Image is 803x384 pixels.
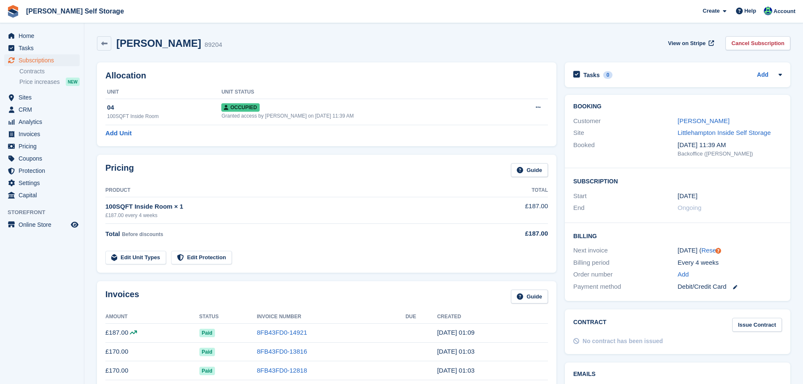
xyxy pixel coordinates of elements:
img: Jenna Kennedy [764,7,772,15]
span: Storefront [8,208,84,217]
a: 8FB43FD0-14921 [257,329,307,336]
h2: Allocation [105,71,548,81]
img: stora-icon-8386f47178a22dfd0bd8f6a31ec36ba5ce8667c1dd55bd0f319d3a0aa187defe.svg [7,5,19,18]
a: 8FB43FD0-13816 [257,348,307,355]
span: Paid [199,367,215,375]
span: Help [744,7,756,15]
div: Start [573,191,677,201]
a: Contracts [19,67,80,75]
div: Customer [573,116,677,126]
h2: [PERSON_NAME] [116,38,201,49]
h2: Subscription [573,177,782,185]
a: 8FB43FD0-12818 [257,367,307,374]
time: 2025-06-14 00:00:00 UTC [678,191,698,201]
th: Amount [105,310,199,324]
span: Account [773,7,795,16]
span: Subscriptions [19,54,69,66]
a: Guide [511,163,548,177]
a: [PERSON_NAME] Self Storage [23,4,127,18]
a: Littlehampton Inside Self Storage [678,129,771,136]
span: Pricing [19,140,69,152]
div: Order number [573,270,677,279]
span: Create [703,7,720,15]
span: Before discounts [122,231,163,237]
span: Invoices [19,128,69,140]
a: menu [4,128,80,140]
div: NEW [66,78,80,86]
td: £187.00 [105,323,199,342]
div: Billing period [573,258,677,268]
a: [PERSON_NAME] [678,117,730,124]
div: [DATE] ( ) [678,246,782,255]
th: Due [406,310,437,324]
div: Next invoice [573,246,677,255]
span: Ongoing [678,204,702,211]
time: 2025-08-09 00:03:08 UTC [437,348,475,355]
a: menu [4,140,80,152]
a: menu [4,104,80,115]
a: Add [757,70,768,80]
div: £187.00 every 4 weeks [105,212,480,219]
a: Add [678,270,689,279]
time: 2025-09-06 00:09:07 UTC [437,329,475,336]
span: Capital [19,189,69,201]
span: Analytics [19,116,69,128]
td: £170.00 [105,361,199,380]
h2: Contract [573,318,607,332]
div: 0 [603,71,613,79]
a: Preview store [70,220,80,230]
th: Status [199,310,257,324]
span: Price increases [19,78,60,86]
a: Issue Contract [732,318,782,332]
div: 89204 [204,40,222,50]
div: Tooltip anchor [714,247,722,255]
div: No contract has been issued [583,337,663,346]
div: Every 4 weeks [678,258,782,268]
span: Settings [19,177,69,189]
span: Home [19,30,69,42]
span: CRM [19,104,69,115]
div: Granted access by [PERSON_NAME] on [DATE] 11:39 AM [221,112,509,120]
a: menu [4,54,80,66]
h2: Billing [573,231,782,240]
h2: Booking [573,103,782,110]
th: Created [437,310,548,324]
span: Sites [19,91,69,103]
a: menu [4,165,80,177]
a: Add Unit [105,129,132,138]
th: Product [105,184,480,197]
time: 2025-07-12 00:03:46 UTC [437,367,475,374]
a: menu [4,219,80,231]
a: menu [4,116,80,128]
a: menu [4,42,80,54]
div: [DATE] 11:39 AM [678,140,782,150]
a: Edit Protection [171,251,232,265]
a: Guide [511,290,548,303]
th: Unit Status [221,86,509,99]
a: menu [4,177,80,189]
div: 100SQFT Inside Room × 1 [105,202,480,212]
div: Booked [573,140,677,158]
div: End [573,203,677,213]
a: View on Stripe [665,36,716,50]
span: Occupied [221,103,259,112]
a: menu [4,153,80,164]
div: Payment method [573,282,677,292]
th: Unit [105,86,221,99]
span: Online Store [19,219,69,231]
h2: Emails [573,371,782,378]
h2: Tasks [583,71,600,79]
a: Price increases NEW [19,77,80,86]
div: £187.00 [480,229,548,239]
span: Tasks [19,42,69,54]
h2: Invoices [105,290,139,303]
span: Coupons [19,153,69,164]
span: View on Stripe [668,39,706,48]
a: menu [4,91,80,103]
span: Paid [199,348,215,356]
div: 100SQFT Inside Room [107,113,221,120]
div: Debit/Credit Card [678,282,782,292]
span: Total [105,230,120,237]
h2: Pricing [105,163,134,177]
th: Total [480,184,548,197]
